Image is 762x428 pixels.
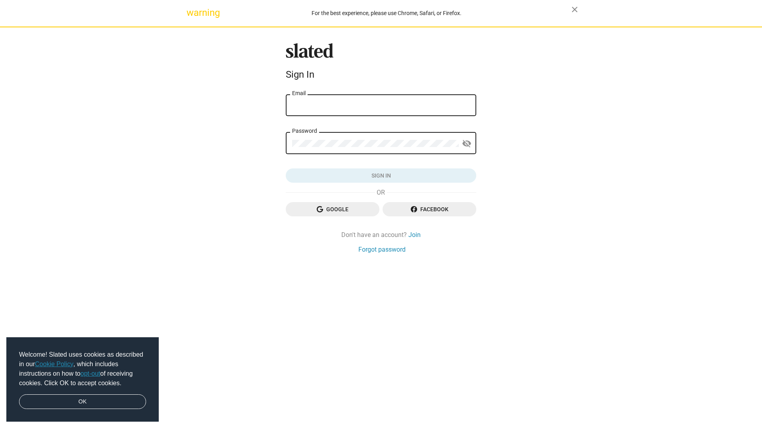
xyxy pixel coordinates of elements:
a: dismiss cookie message [19,394,146,409]
span: Welcome! Slated uses cookies as described in our , which includes instructions on how to of recei... [19,350,146,388]
a: Forgot password [358,245,406,254]
button: Facebook [383,202,476,216]
mat-icon: visibility_off [462,138,471,150]
sl-branding: Sign In [286,43,476,84]
span: Facebook [389,202,470,216]
span: Google [292,202,373,216]
div: Don't have an account? [286,231,476,239]
button: Google [286,202,379,216]
button: Show password [459,136,475,152]
a: opt-out [81,370,100,377]
mat-icon: close [570,5,579,14]
a: Join [408,231,421,239]
div: For the best experience, please use Chrome, Safari, or Firefox. [202,8,571,19]
a: Cookie Policy [35,361,73,367]
div: Sign In [286,69,476,80]
mat-icon: warning [187,8,196,17]
div: cookieconsent [6,337,159,422]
